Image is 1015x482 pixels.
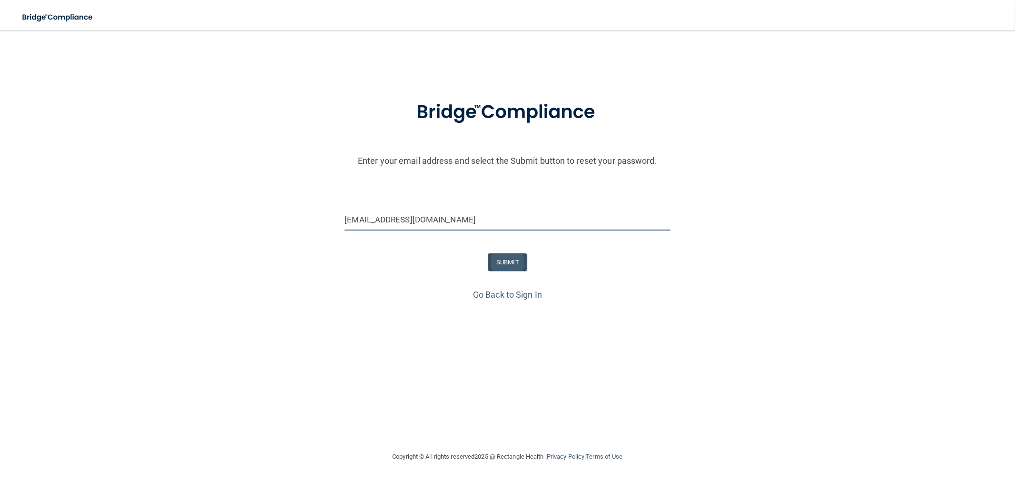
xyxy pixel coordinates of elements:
a: Go Back to Sign In [473,290,542,300]
div: Copyright © All rights reserved 2025 @ Rectangle Health | | [334,442,681,472]
img: bridge_compliance_login_screen.278c3ca4.svg [14,8,102,27]
img: bridge_compliance_login_screen.278c3ca4.svg [397,88,619,137]
a: Terms of Use [586,453,622,460]
keeper-lock: Open Keeper Popup [658,214,669,225]
a: Privacy Policy [547,453,584,460]
input: Email [345,209,670,231]
button: SUBMIT [488,253,527,271]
